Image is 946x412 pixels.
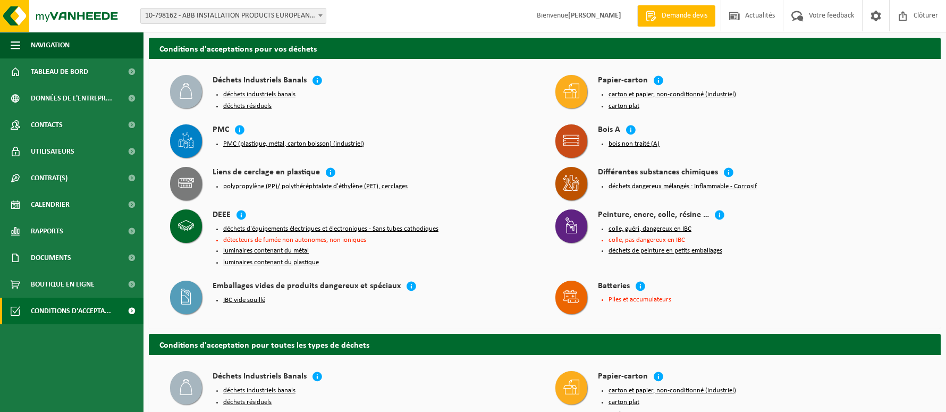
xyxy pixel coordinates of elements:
h4: Emballages vides de produits dangereux et spéciaux [213,281,401,293]
span: Contacts [31,112,63,138]
button: luminaires contenant du métal [223,247,309,255]
h4: Papier-carton [598,75,648,87]
button: carton plat [609,398,639,407]
button: déchets d'équipements électriques et électroniques - Sans tubes cathodiques [223,225,438,233]
button: déchets dangereux mélangés : Inflammable - Corrosif [609,182,757,191]
button: déchets de peinture en petits emballages [609,247,722,255]
span: Navigation [31,32,70,58]
h4: Différentes substances chimiques [598,167,718,179]
span: Conditions d'accepta... [31,298,111,324]
button: IBC vide souillé [223,296,265,305]
span: Documents [31,245,71,271]
button: déchets industriels banals [223,90,295,99]
li: Piles et accumulateurs [609,296,919,303]
h4: DEEE [213,209,231,222]
button: déchets résiduels [223,102,272,111]
span: Données de l'entrepr... [31,85,112,112]
button: carton et papier, non-conditionné (industriel) [609,90,736,99]
h4: Déchets Industriels Banals [213,371,307,383]
button: colle, guéri, dangereux en IBC [609,225,691,233]
span: Boutique en ligne [31,271,95,298]
li: colle, pas dangereux en IBC [609,237,919,243]
button: déchets résiduels [223,398,272,407]
button: polypropylène (PP)/ polythéréphtalate d'éthylène (PET), cerclages [223,182,408,191]
li: détecteurs de fumée non autonomes, non ioniques [223,237,534,243]
span: Utilisateurs [31,138,74,165]
h4: Bois A [598,124,620,137]
button: bois non traité (A) [609,140,660,148]
a: Demande devis [637,5,715,27]
span: Demande devis [659,11,710,21]
span: Contrat(s) [31,165,67,191]
h4: Déchets Industriels Banals [213,75,307,87]
span: 10-798162 - ABB INSTALLATION PRODUCTS EUROPEAN CENTRE SA - HOUDENG-GOEGNIES [140,8,326,24]
h4: PMC [213,124,229,137]
h4: Papier-carton [598,371,648,383]
button: carton et papier, non-conditionné (industriel) [609,386,736,395]
button: carton plat [609,102,639,111]
h2: Conditions d'acceptation pour toutes les types de déchets [149,334,941,355]
span: Tableau de bord [31,58,88,85]
button: déchets industriels banals [223,386,295,395]
h2: Conditions d'acceptations pour vos déchets [149,38,941,58]
h4: Liens de cerclage en plastique [213,167,320,179]
button: luminaires contenant du plastique [223,258,319,267]
h4: Peinture, encre, colle, résine … [598,209,709,222]
button: PMC (plastique, métal, carton boisson) (industriel) [223,140,364,148]
span: Calendrier [31,191,70,218]
span: Rapports [31,218,63,245]
strong: [PERSON_NAME] [568,12,621,20]
h4: Batteries [598,281,630,293]
span: 10-798162 - ABB INSTALLATION PRODUCTS EUROPEAN CENTRE SA - HOUDENG-GOEGNIES [141,9,326,23]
